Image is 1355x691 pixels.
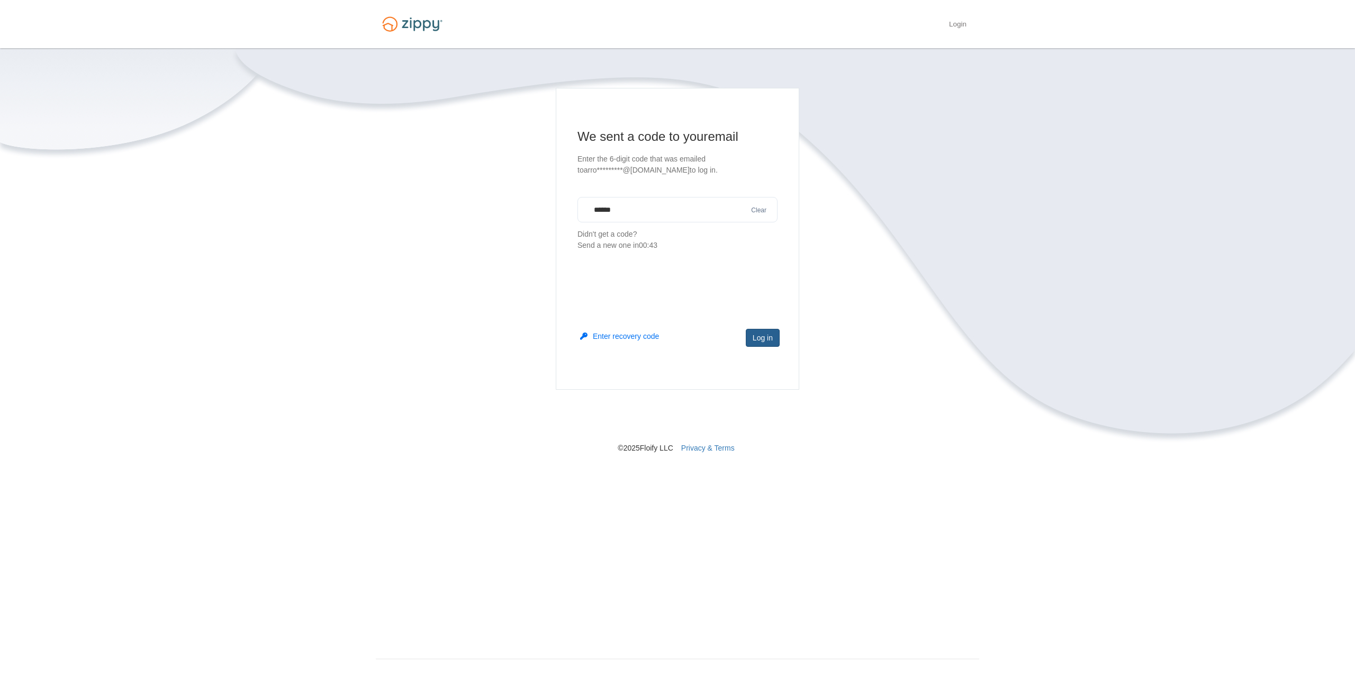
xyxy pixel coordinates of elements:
button: Log in [746,329,780,347]
a: Privacy & Terms [681,444,735,452]
button: Enter recovery code [580,331,659,342]
div: Send a new one in 00:43 [577,240,778,251]
p: Didn't get a code? [577,229,778,251]
img: Logo [376,12,449,37]
nav: © 2025 Floify LLC [376,390,979,453]
h1: We sent a code to your email [577,128,778,145]
p: Enter the 6-digit code that was emailed to arro*********@[DOMAIN_NAME] to log in. [577,154,778,176]
button: Clear [748,205,770,216]
a: Login [949,20,966,31]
